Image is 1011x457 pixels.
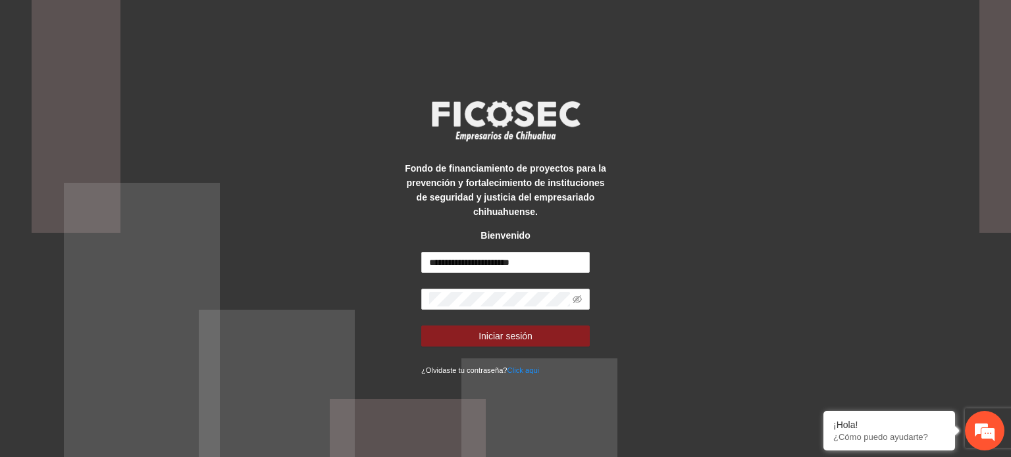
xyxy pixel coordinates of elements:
[421,366,539,374] small: ¿Olvidaste tu contraseña?
[507,366,540,374] a: Click aqui
[479,329,532,343] span: Iniciar sesión
[423,97,588,145] img: logo
[573,295,582,304] span: eye-invisible
[480,230,530,241] strong: Bienvenido
[421,325,590,347] button: Iniciar sesión
[405,163,606,217] strong: Fondo de financiamiento de proyectos para la prevención y fortalecimiento de instituciones de seg...
[833,432,945,442] p: ¿Cómo puedo ayudarte?
[833,420,945,430] div: ¡Hola!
